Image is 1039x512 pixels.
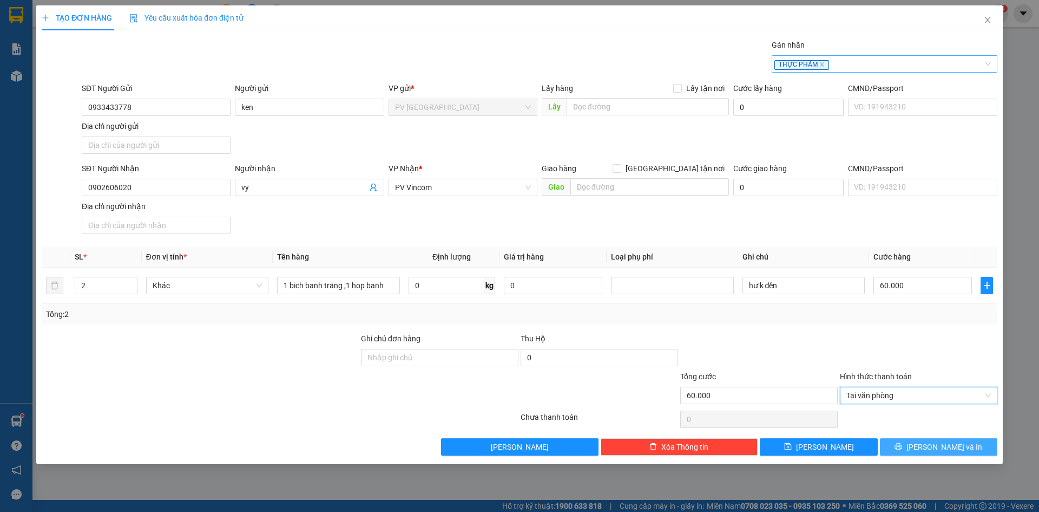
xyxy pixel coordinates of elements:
[369,183,378,192] span: user-add
[733,99,844,116] input: Cước lấy hàng
[570,178,729,196] input: Dọc đường
[441,438,599,456] button: [PERSON_NAME]
[235,163,384,174] div: Người nhận
[519,411,679,430] div: Chưa thanh toán
[682,82,729,94] span: Lấy tận nơi
[14,79,161,115] b: GỬI : PV [GEOGRAPHIC_DATA]
[981,281,992,290] span: plus
[567,98,729,115] input: Dọc đường
[733,84,782,93] label: Cước lấy hàng
[395,179,531,196] span: PV Vincom
[82,217,231,234] input: Địa chỉ của người nhận
[129,14,138,23] img: icon
[389,82,537,94] div: VP gửi
[542,178,570,196] span: Giao
[848,82,997,94] div: CMND/Passport
[607,247,738,268] th: Loại phụ phí
[75,252,83,261] span: SL
[542,164,576,173] span: Giao hàng
[840,372,912,381] label: Hình thức thanh toán
[46,308,401,320] div: Tổng: 2
[772,41,805,49] label: Gán nhãn
[277,277,399,294] input: VD: Bàn, Ghế
[601,438,758,456] button: deleteXóa Thông tin
[42,14,49,22] span: plus
[542,98,567,115] span: Lấy
[129,14,244,22] span: Yêu cầu xuất hóa đơn điện tử
[906,441,982,453] span: [PERSON_NAME] và In
[880,438,997,456] button: printer[PERSON_NAME] và In
[389,164,419,173] span: VP Nhận
[819,62,825,67] span: close
[848,163,997,174] div: CMND/Passport
[733,164,787,173] label: Cước giao hàng
[621,163,729,174] span: [GEOGRAPHIC_DATA] tận nơi
[733,179,844,196] input: Cước giao hàng
[504,252,544,261] span: Giá trị hàng
[742,277,865,294] input: Ghi Chú
[82,163,231,174] div: SĐT Người Nhận
[504,277,602,294] input: 0
[361,334,420,343] label: Ghi chú đơn hàng
[82,137,231,154] input: Địa chỉ của người gửi
[784,443,792,451] span: save
[235,82,384,94] div: Người gửi
[277,252,309,261] span: Tên hàng
[542,84,573,93] span: Lấy hàng
[774,60,829,70] span: THỰC PHẨM
[42,14,112,22] span: TẠO ĐƠN HÀNG
[738,247,869,268] th: Ghi chú
[146,252,187,261] span: Đơn vị tính
[983,16,992,24] span: close
[491,441,549,453] span: [PERSON_NAME]
[895,443,902,451] span: printer
[153,277,262,294] span: Khác
[649,443,657,451] span: delete
[432,252,471,261] span: Định lượng
[361,349,518,366] input: Ghi chú đơn hàng
[46,277,63,294] button: delete
[395,99,531,115] span: PV Hòa Thành
[873,252,911,261] span: Cước hàng
[14,14,68,68] img: logo.jpg
[521,334,545,343] span: Thu Hộ
[680,372,716,381] span: Tổng cước
[101,40,452,54] li: Hotline: 1900 8153
[981,277,992,294] button: plus
[101,27,452,40] li: [STREET_ADDRESS][PERSON_NAME]. [GEOGRAPHIC_DATA], Tỉnh [GEOGRAPHIC_DATA]
[82,82,231,94] div: SĐT Người Gửi
[846,387,991,404] span: Tại văn phòng
[82,200,231,212] div: Địa chỉ người nhận
[972,5,1003,36] button: Close
[484,277,495,294] span: kg
[760,438,877,456] button: save[PERSON_NAME]
[796,441,854,453] span: [PERSON_NAME]
[661,441,708,453] span: Xóa Thông tin
[82,120,231,132] div: Địa chỉ người gửi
